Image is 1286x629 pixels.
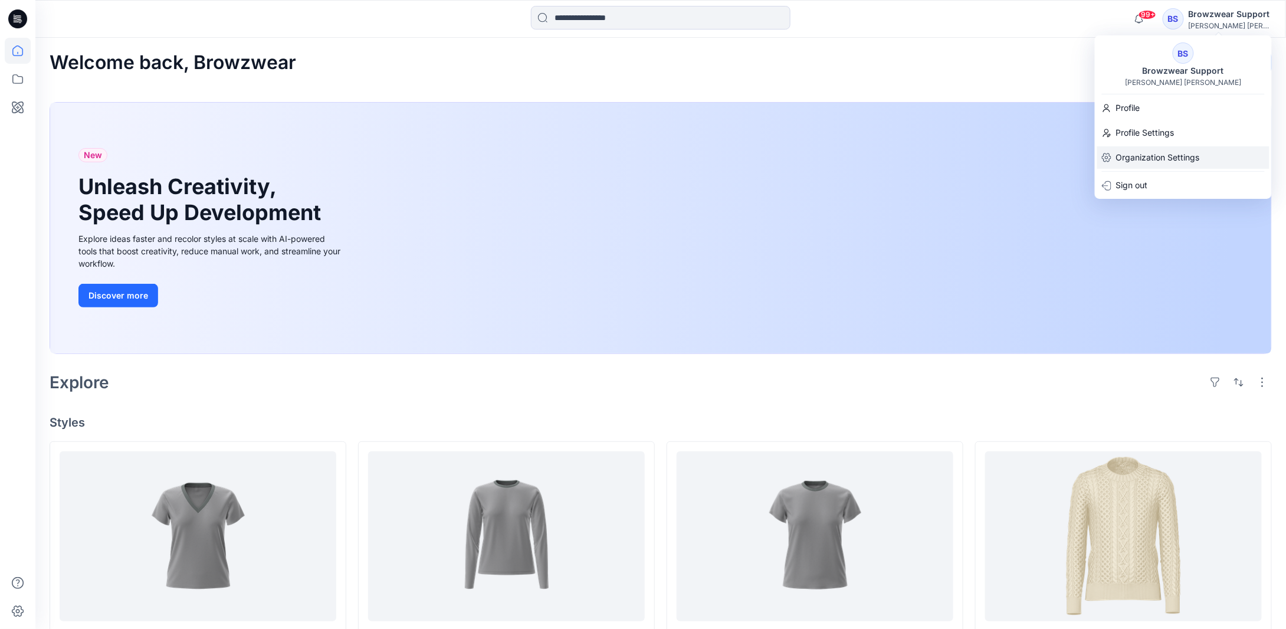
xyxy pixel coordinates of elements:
[1139,10,1156,19] span: 99+
[1095,97,1272,119] a: Profile
[1189,21,1271,30] div: [PERSON_NAME] [PERSON_NAME]
[50,373,109,392] h2: Explore
[1125,78,1241,87] div: [PERSON_NAME] [PERSON_NAME]
[1116,122,1175,144] p: Profile Settings
[1116,146,1200,169] p: Organization Settings
[1095,146,1272,169] a: Organization Settings
[1116,174,1148,196] p: Sign out
[1095,122,1272,144] a: Profile Settings
[1189,7,1271,21] div: Browzwear Support
[78,174,326,225] h1: Unleash Creativity, Speed Up Development
[50,415,1272,430] h4: Styles
[78,284,344,307] a: Discover more
[50,52,296,74] h2: Welcome back, Browzwear
[985,451,1262,621] a: 323932441
[60,451,336,621] a: 350267 026 211
[1163,8,1184,30] div: BS
[78,232,344,270] div: Explore ideas faster and recolor styles at scale with AI-powered tools that boost creativity, red...
[1173,42,1194,64] div: BS
[677,451,953,621] a: 350267 024 211
[1136,64,1231,78] div: Browzwear Support
[78,284,158,307] button: Discover more
[84,148,102,162] span: New
[368,451,645,621] a: 350267 025 211
[1116,97,1140,119] p: Profile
